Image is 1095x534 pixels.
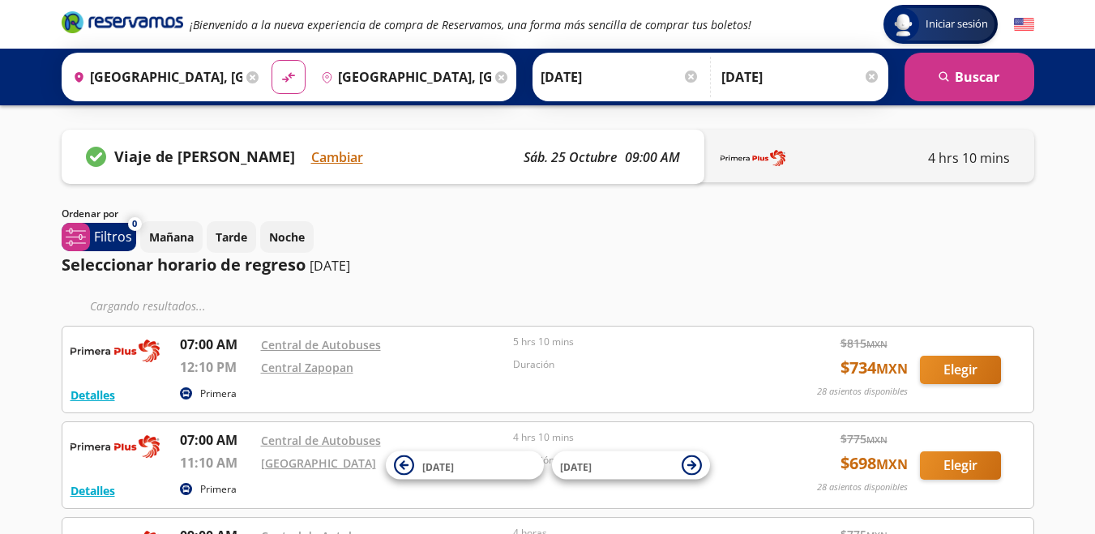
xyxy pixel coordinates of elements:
[114,146,295,168] p: Viaje de [PERSON_NAME]
[386,451,544,480] button: [DATE]
[920,451,1001,480] button: Elegir
[180,430,253,450] p: 07:00 AM
[905,53,1034,101] button: Buscar
[817,385,908,399] p: 28 asientos disponibles
[71,430,160,463] img: RESERVAMOS
[140,221,203,253] button: Mañana
[260,221,314,253] button: Noche
[1014,15,1034,35] button: English
[71,387,115,404] button: Detalles
[190,17,751,32] em: ¡Bienvenido a la nueva experiencia de compra de Reservamos, una forma más sencilla de comprar tus...
[71,482,115,499] button: Detalles
[541,57,699,97] input: Elegir Fecha
[200,482,237,497] p: Primera
[422,459,454,473] span: [DATE]
[66,57,243,97] input: Buscar Origen
[269,229,305,246] p: Noche
[840,335,888,352] span: $ 815
[919,16,994,32] span: Iniciar sesión
[94,227,132,246] p: Filtros
[876,360,908,378] small: MXN
[928,148,1010,168] p: 4 hrs 10 mins
[560,459,592,473] span: [DATE]
[149,229,194,246] p: Mañana
[866,338,888,350] small: MXN
[180,453,253,472] p: 11:10 AM
[180,357,253,377] p: 12:10 PM
[207,221,256,253] button: Tarde
[261,337,381,352] a: Central de Autobuses
[261,360,353,375] a: Central Zapopan
[314,57,491,97] input: Buscar Destino
[132,217,137,231] span: 0
[200,387,237,401] p: Primera
[513,430,758,445] p: 4 hrs 10 mins
[62,223,136,251] button: 0Filtros
[920,356,1001,384] button: Elegir
[513,357,758,372] p: Duración
[876,455,908,473] small: MXN
[216,229,247,246] p: Tarde
[840,451,908,476] span: $ 698
[1001,440,1079,518] iframe: Messagebird Livechat Widget
[62,10,183,39] a: Brand Logo
[840,356,908,380] span: $ 734
[552,451,710,480] button: [DATE]
[311,147,363,167] button: Cambiar
[180,335,253,354] p: 07:00 AM
[721,146,785,170] img: LINENAME
[817,481,908,494] p: 28 asientos disponibles
[840,430,888,447] span: $ 775
[90,298,206,314] em: Cargando resultados ...
[261,433,381,448] a: Central de Autobuses
[62,10,183,34] i: Brand Logo
[625,147,680,167] p: 09:00 AM
[62,207,118,221] p: Ordenar por
[513,335,758,349] p: 5 hrs 10 mins
[71,335,160,367] img: RESERVAMOS
[310,256,350,276] p: [DATE]
[62,253,306,277] p: Seleccionar horario de regreso
[866,434,888,446] small: MXN
[261,455,376,471] a: [GEOGRAPHIC_DATA]
[524,147,617,167] p: sáb. 25 octubre
[721,57,880,97] input: Opcional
